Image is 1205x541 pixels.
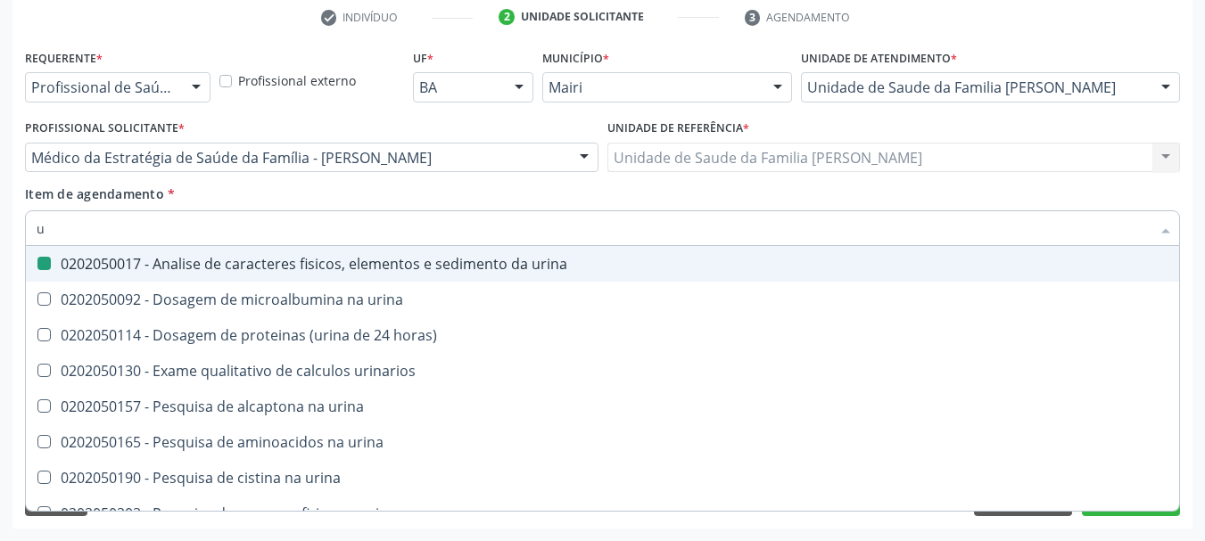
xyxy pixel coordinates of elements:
div: 0202050092 - Dosagem de microalbumina na urina [37,292,1168,307]
div: 0202050017 - Analise de caracteres fisicos, elementos e sedimento da urina [37,257,1168,271]
div: 0202050190 - Pesquisa de cistina na urina [37,471,1168,485]
label: Profissional Solicitante [25,115,185,143]
span: Item de agendamento [25,185,164,202]
div: 0202050114 - Dosagem de proteinas (urina de 24 horas) [37,328,1168,342]
label: UF [413,45,433,72]
span: Profissional de Saúde [31,78,174,96]
label: Unidade de atendimento [801,45,957,72]
div: Unidade solicitante [521,9,644,25]
div: 0202050157 - Pesquisa de alcaptona na urina [37,399,1168,414]
div: 0202050165 - Pesquisa de aminoacidos na urina [37,435,1168,449]
label: Profissional externo [238,71,356,90]
label: Requerente [25,45,103,72]
input: Buscar por procedimentos [37,210,1151,246]
div: 0202050203 - Pesquisa de coproporfirina na urina [37,506,1168,521]
div: 0202050130 - Exame qualitativo de calculos urinarios [37,364,1168,378]
span: Unidade de Saude da Familia [PERSON_NAME] [807,78,1143,96]
label: Unidade de referência [607,115,749,143]
div: 2 [499,9,515,25]
span: Médico da Estratégia de Saúde da Família - [PERSON_NAME] [31,149,562,167]
span: Mairi [549,78,755,96]
span: BA [419,78,497,96]
label: Município [542,45,609,72]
